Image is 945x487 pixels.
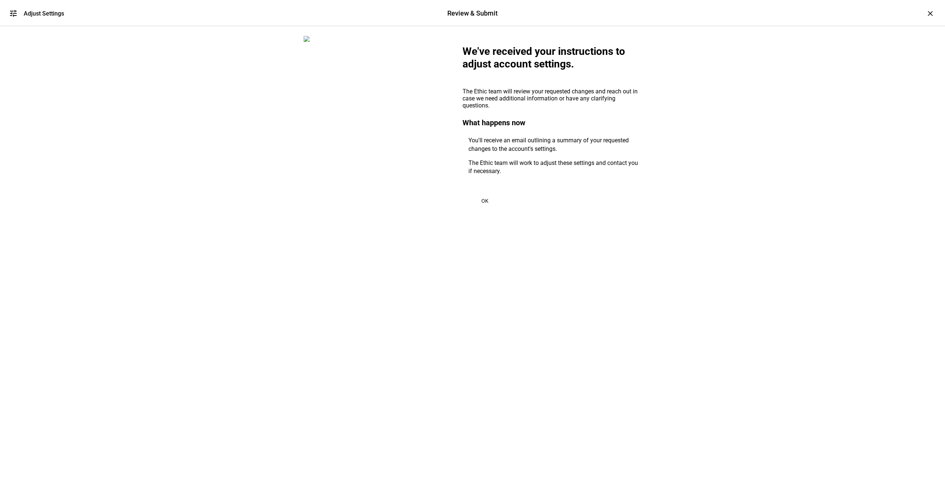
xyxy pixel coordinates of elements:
[463,136,642,153] li: You'll receive an email outlining a summary of your requested changes to the account's settings.
[463,45,642,70] div: We've received your instructions to adjust account settings.
[9,9,18,18] mat-icon: tune
[447,9,498,18] div: Review & Submit
[24,10,64,17] div: Adjust Settings
[463,193,507,208] button: OK
[924,7,936,19] div: ×
[463,88,642,109] div: The Ethic team will review your requested changes and reach out in case we need additional inform...
[463,159,642,176] li: The Ethic team will work to adjust these settings and contact you if necessary.
[463,115,642,130] div: What happens now
[304,36,310,42] img: report-zero.png
[481,198,488,204] span: OK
